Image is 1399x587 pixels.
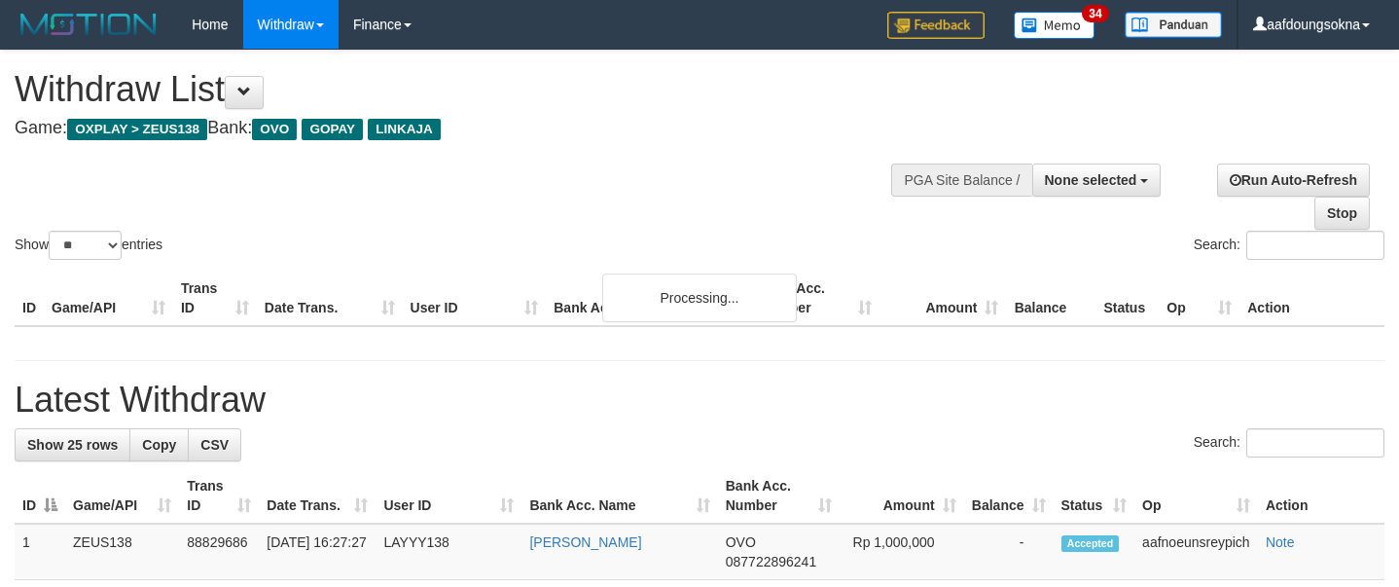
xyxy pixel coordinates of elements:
h1: Withdraw List [15,70,914,109]
th: ID [15,271,44,326]
h1: Latest Withdraw [15,381,1384,420]
th: Action [1239,271,1384,326]
th: Amount [879,271,1007,326]
input: Search: [1246,231,1384,260]
a: [PERSON_NAME] [529,534,641,550]
h4: Game: Bank: [15,119,914,138]
th: Trans ID: activate to sort column ascending [179,468,259,524]
span: GOPAY [302,119,363,140]
select: Showentries [49,231,122,260]
div: PGA Site Balance / [891,164,1031,197]
a: CSV [188,428,241,461]
td: LAYYY138 [376,524,521,580]
td: 1 [15,524,65,580]
a: Stop [1314,197,1370,230]
td: - [964,524,1054,580]
span: 34 [1082,5,1108,22]
th: Status [1095,271,1159,326]
th: Date Trans. [257,271,403,326]
th: Op: activate to sort column ascending [1134,468,1258,524]
img: Feedback.jpg [887,12,985,39]
span: OVO [726,534,756,550]
span: Copy [142,437,176,453]
span: Copy 087722896241 to clipboard [726,554,816,569]
th: User ID [403,271,547,326]
span: OXPLAY > ZEUS138 [67,119,207,140]
td: 88829686 [179,524,259,580]
img: MOTION_logo.png [15,10,162,39]
th: Game/API [44,271,173,326]
span: CSV [200,437,229,453]
span: Accepted [1061,535,1120,552]
td: [DATE] 16:27:27 [259,524,376,580]
th: Trans ID [173,271,257,326]
input: Search: [1246,428,1384,458]
a: Note [1266,534,1295,550]
label: Search: [1194,428,1384,458]
th: Bank Acc. Number [752,271,879,326]
th: Status: activate to sort column ascending [1054,468,1135,524]
th: Bank Acc. Name: activate to sort column ascending [521,468,717,524]
div: Processing... [602,274,797,322]
th: Game/API: activate to sort column ascending [65,468,179,524]
td: ZEUS138 [65,524,179,580]
img: Button%20Memo.svg [1014,12,1095,39]
span: Show 25 rows [27,437,118,453]
th: User ID: activate to sort column ascending [376,468,521,524]
span: None selected [1045,172,1137,188]
th: Bank Acc. Number: activate to sort column ascending [718,468,840,524]
th: ID: activate to sort column descending [15,468,65,524]
th: Action [1258,468,1384,524]
span: LINKAJA [368,119,441,140]
a: Copy [129,428,189,461]
th: Bank Acc. Name [546,271,751,326]
th: Amount: activate to sort column ascending [840,468,964,524]
span: OVO [252,119,297,140]
label: Show entries [15,231,162,260]
th: Date Trans.: activate to sort column ascending [259,468,376,524]
th: Balance [1006,271,1095,326]
th: Balance: activate to sort column ascending [964,468,1054,524]
td: Rp 1,000,000 [840,524,964,580]
button: None selected [1032,164,1162,197]
a: Run Auto-Refresh [1217,164,1370,197]
td: aafnoeunsreypich [1134,524,1258,580]
th: Op [1159,271,1239,326]
img: panduan.png [1125,12,1222,38]
a: Show 25 rows [15,428,130,461]
label: Search: [1194,231,1384,260]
